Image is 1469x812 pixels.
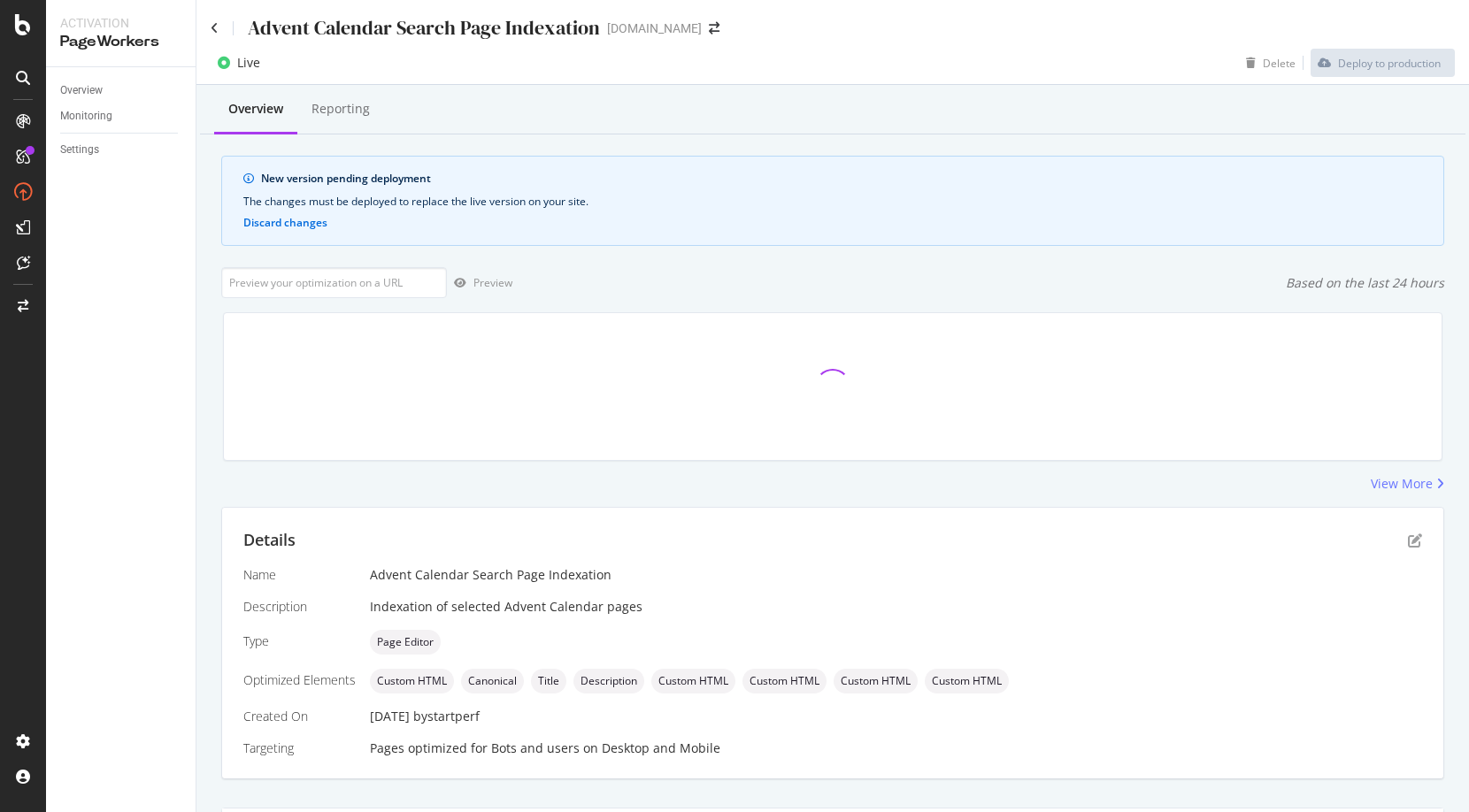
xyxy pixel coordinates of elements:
button: Discard changes [243,217,327,229]
div: Deploy to production [1338,56,1441,71]
span: Canonical [468,676,517,686]
span: Custom HTML [841,676,911,686]
a: Settings [60,141,183,159]
div: Based on the last 24 hours [1286,274,1444,292]
span: Title [538,676,559,686]
div: neutral label [370,630,441,655]
div: [DATE] [370,708,1422,725]
div: Indexation of selected Advent Calendar pages [370,598,1422,616]
a: Monitoring [60,107,183,126]
div: Overview [60,81,103,100]
span: Custom HTML [932,676,1002,686]
div: neutral label [925,669,1009,693]
div: Delete [1263,56,1296,71]
div: Type [243,632,356,650]
div: Name [243,566,356,584]
div: Advent Calendar Search Page Indexation [248,14,600,42]
div: View More [1371,475,1433,493]
div: Settings [60,141,99,159]
div: neutral label [834,669,918,693]
div: neutral label [651,669,735,693]
div: by startperf [413,708,480,725]
span: Description [581,676,637,686]
div: [DOMAIN_NAME] [607,19,702,37]
span: Custom HTML [750,676,819,686]
button: Deploy to production [1311,49,1455,77]
span: Custom HTML [377,676,447,686]
div: Preview [473,275,512,290]
a: View More [1371,475,1444,493]
a: Overview [60,81,183,100]
div: Targeting [243,739,356,757]
div: pen-to-square [1408,533,1422,548]
div: Description [243,598,356,616]
div: Overview [228,100,283,118]
button: Delete [1239,49,1296,77]
div: Created On [243,708,356,725]
div: neutral label [531,669,566,693]
div: Advent Calendar Search Page Indexation [370,566,1422,584]
div: Pages optimized for on [370,739,1422,757]
div: Bots and users [491,739,580,757]
div: neutral label [461,669,524,693]
div: neutral label [573,669,644,693]
a: Click to go back [211,22,219,34]
div: neutral label [742,669,827,693]
div: PageWorkers [60,32,181,52]
div: Details [243,529,296,552]
input: Preview your optimization on a URL [221,267,447,298]
div: New version pending deployment [261,171,1422,187]
span: Page Editor [377,637,434,647]
span: Custom HTML [658,676,728,686]
button: Preview [447,269,512,297]
div: info banner [221,156,1444,246]
div: Live [237,54,260,72]
div: The changes must be deployed to replace the live version on your site. [243,194,1422,210]
div: Reporting [311,100,370,118]
div: Optimized Elements [243,671,356,689]
div: neutral label [370,669,454,693]
div: arrow-right-arrow-left [709,22,719,34]
div: Activation [60,14,181,32]
div: Desktop and Mobile [602,739,720,757]
div: Monitoring [60,107,112,126]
